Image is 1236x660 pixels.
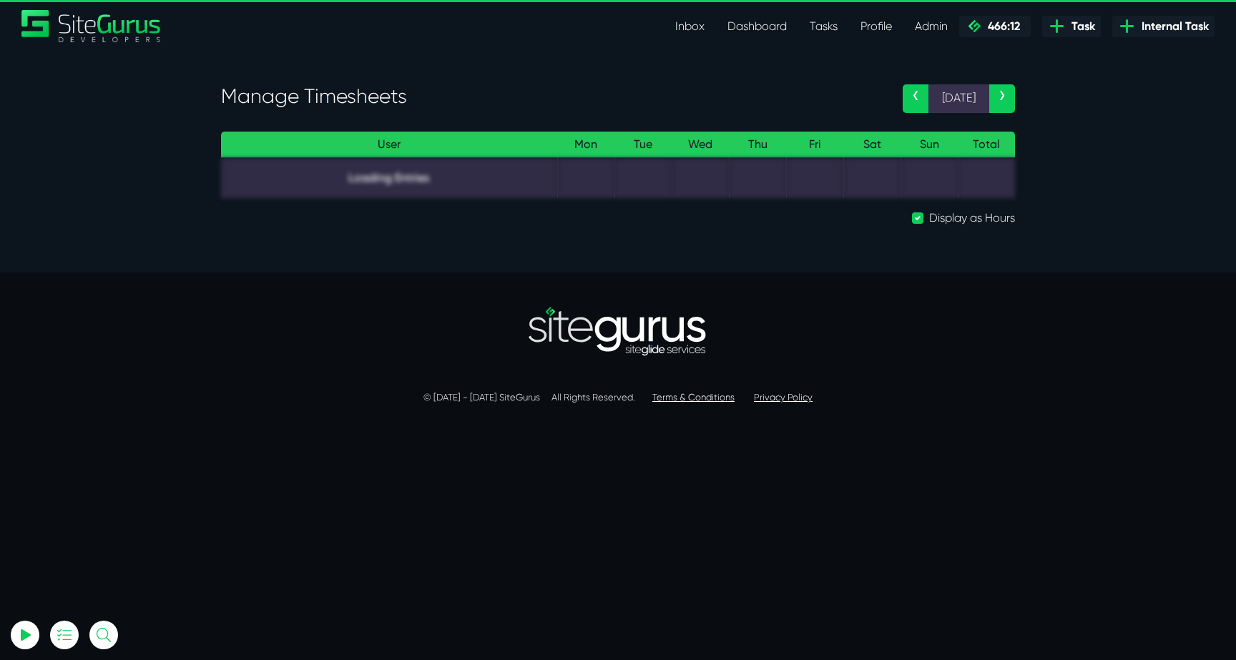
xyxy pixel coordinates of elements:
[903,12,959,41] a: Admin
[843,132,901,158] th: Sat
[221,390,1015,405] p: © [DATE] - [DATE] SiteGurus All Rights Reserved.
[716,12,798,41] a: Dashboard
[798,12,849,41] a: Tasks
[221,84,881,109] h3: Manage Timesheets
[903,84,928,113] a: ‹
[614,132,672,158] th: Tue
[221,157,557,198] td: Loading Entries
[21,10,162,42] img: Sitegurus Logo
[901,132,958,158] th: Sun
[729,132,786,158] th: Thu
[849,12,903,41] a: Profile
[989,84,1015,113] a: ›
[1066,18,1095,35] span: Task
[664,12,716,41] a: Inbox
[652,392,735,403] a: Terms & Conditions
[1112,16,1215,37] a: Internal Task
[928,84,989,113] span: [DATE]
[959,16,1031,37] a: 466:12
[929,210,1015,227] label: Display as Hours
[1136,18,1209,35] span: Internal Task
[557,132,614,158] th: Mon
[754,392,813,403] a: Privacy Policy
[221,132,557,158] th: User
[672,132,729,158] th: Wed
[786,132,843,158] th: Fri
[21,10,162,42] a: SiteGurus
[1042,16,1101,37] a: Task
[982,19,1020,33] span: 466:12
[958,132,1015,158] th: Total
